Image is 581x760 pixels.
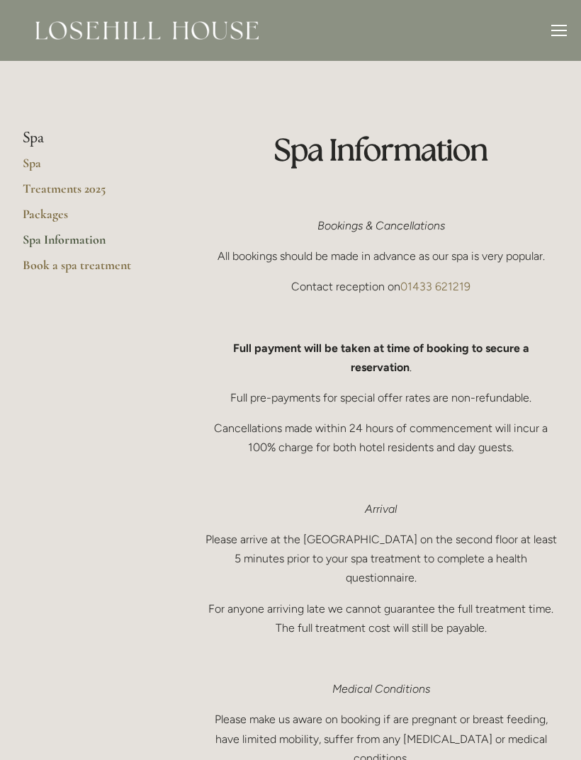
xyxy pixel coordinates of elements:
a: Spa [23,155,158,181]
strong: Spa Information [274,130,488,169]
li: Spa [23,129,158,147]
a: 01433 621219 [400,280,470,293]
a: Book a spa treatment [23,257,158,283]
p: All bookings should be made in advance as our spa is very popular. [203,246,558,266]
p: Contact reception on [203,277,558,296]
a: Treatments 2025 [23,181,158,206]
img: Losehill House [35,21,259,40]
a: Packages [23,206,158,232]
a: Spa Information [23,232,158,257]
p: For anyone arriving late we cannot guarantee the full treatment time. The full treatment cost wil... [203,599,558,637]
em: Bookings & Cancellations [317,219,445,232]
em: Medical Conditions [332,682,430,696]
p: . [203,339,558,377]
strong: Full payment will be taken at time of booking to secure a reservation [233,341,532,374]
p: Cancellations made within 24 hours of commencement will incur a 100% charge for both hotel reside... [203,419,558,457]
em: Arrival [365,502,397,516]
p: Please arrive at the [GEOGRAPHIC_DATA] on the second floor at least 5 minutes prior to your spa t... [203,530,558,588]
p: Full pre-payments for special offer rates are non-refundable. [203,388,558,407]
